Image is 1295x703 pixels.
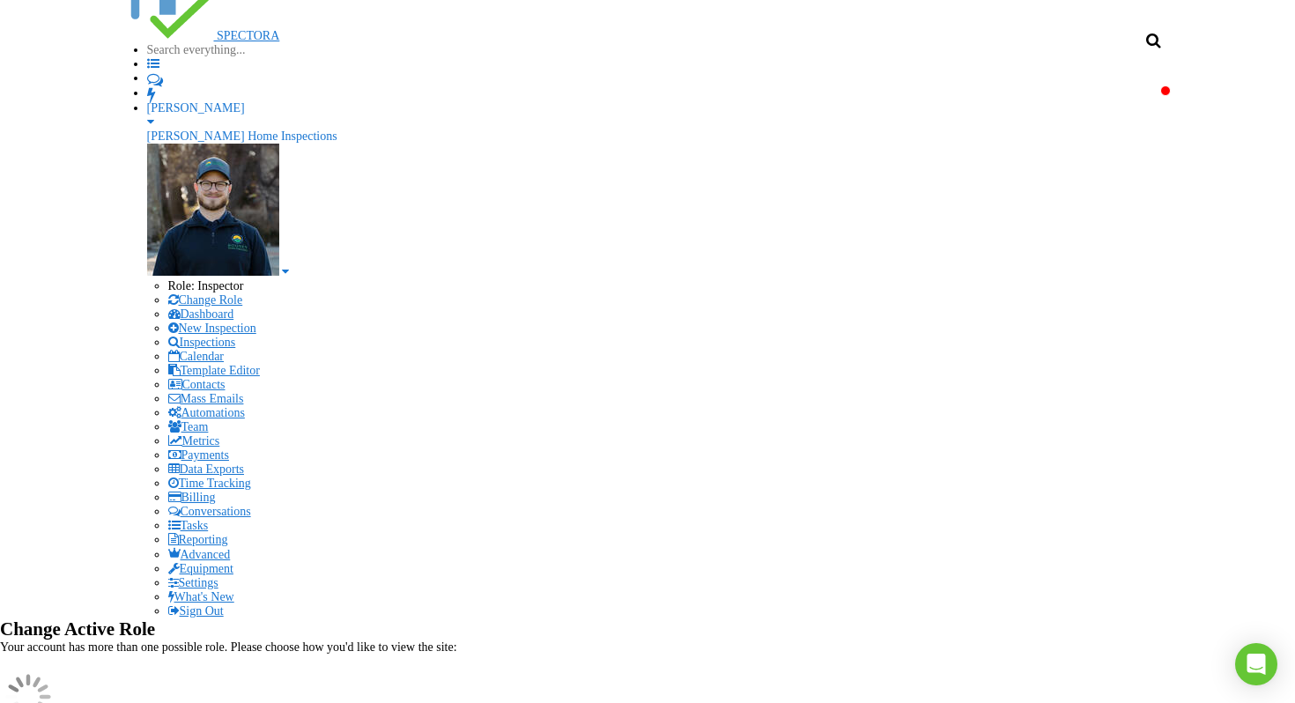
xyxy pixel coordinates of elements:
a: Team [168,420,209,433]
span: SPECTORA [217,29,279,42]
span: Role: Inspector [168,279,244,292]
a: Billing [168,491,216,504]
a: Advanced [168,548,231,561]
a: Time Tracking [168,477,251,490]
a: Inspections [168,336,236,349]
a: Data Exports [168,462,244,476]
a: Conversations [168,505,251,518]
input: Search everything... [147,43,296,57]
a: Template Editor [168,364,260,377]
a: Tasks [168,519,209,532]
div: Open Intercom Messenger [1235,643,1277,685]
img: spectora_profile_pic.jpg [147,144,279,276]
a: Settings [168,576,218,589]
a: Change Role [168,293,243,307]
a: Equipment [168,562,233,575]
a: Automations [168,406,245,419]
a: Reporting [168,533,228,546]
div: Rooney Home Inspections [147,129,1170,144]
a: Calendar [168,350,225,363]
a: Mass Emails [168,392,244,405]
a: New Inspection [168,322,256,335]
a: What's New [168,590,234,603]
a: SPECTORA [126,29,280,42]
a: Sign Out [168,604,224,618]
a: Contacts [168,378,226,391]
div: [PERSON_NAME] [147,101,1170,115]
a: Payments [168,448,229,462]
a: Dashboard [168,307,234,321]
a: Metrics [168,434,220,448]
